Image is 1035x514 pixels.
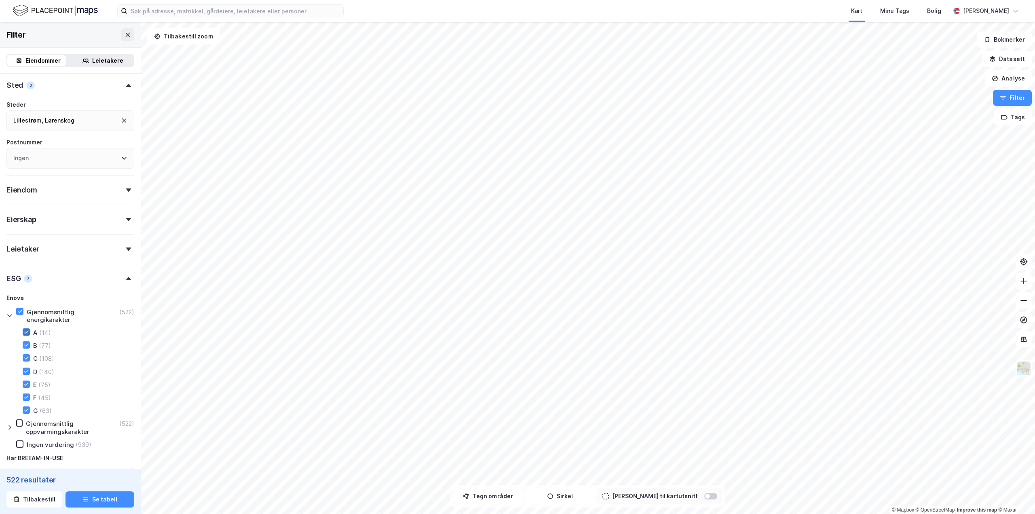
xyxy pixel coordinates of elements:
div: Gjennomsnittlig oppvarmingskarakter [26,420,118,435]
button: Tegn områder [454,488,522,504]
a: Mapbox [892,507,914,513]
div: 522 resultater [6,475,134,485]
div: Postnummer [6,137,42,147]
div: B [33,342,37,349]
div: (63) [40,407,52,415]
div: (75) [38,381,51,389]
iframe: Chat Widget [995,475,1035,514]
div: Steder [6,100,26,110]
div: 2 [27,81,35,89]
div: Filter [6,28,26,41]
div: Enova [6,293,24,303]
div: A [33,329,38,336]
div: (108) [39,355,54,362]
div: (522) [119,420,134,427]
div: (14) [39,329,51,336]
button: Tilbakestill [6,491,62,508]
div: Leietaker [6,244,39,254]
input: ClearOpen [7,468,134,480]
div: [PERSON_NAME] [963,6,1009,16]
div: D [33,368,37,376]
a: Improve this map [957,507,997,513]
div: Gjennomsnittlig energikarakter [27,308,118,324]
div: (522) [119,308,134,316]
button: Analyse [985,70,1032,87]
div: C [33,355,38,362]
div: (140) [39,368,54,376]
button: Bokmerker [977,32,1032,48]
button: Tags [994,109,1032,125]
img: logo.f888ab2527a4732fd821a326f86c7f29.svg [13,4,98,18]
div: 7 [24,275,32,283]
input: Søk på adresse, matrikkel, gårdeiere, leietakere eller personer [127,5,343,17]
div: Har BREEAM-IN-USE [6,453,63,463]
div: Lørenskog [45,116,74,125]
div: F [33,394,37,402]
div: (45) [38,394,51,402]
div: E [33,381,37,389]
div: (939) [76,441,91,448]
div: ESG [6,274,21,283]
button: Se tabell [65,491,134,508]
div: Mine Tags [880,6,909,16]
button: Filter [993,90,1032,106]
div: Eiendom [6,185,37,195]
div: Eierskap [6,215,36,224]
div: Sted [6,80,23,90]
div: [PERSON_NAME] til kartutsnitt [612,491,698,501]
div: G [33,407,38,415]
div: (77) [39,342,51,349]
div: Ingen vurdering [27,441,74,448]
div: Eiendommer [25,56,61,66]
div: Bolig [927,6,941,16]
a: OpenStreetMap [916,507,955,513]
img: Z [1016,361,1031,376]
button: Tilbakestill zoom [147,28,220,44]
div: Kontrollprogram for chat [995,475,1035,514]
div: Kart [851,6,862,16]
div: Leietakere [92,56,123,66]
button: Sirkel [526,488,594,504]
button: Datasett [982,51,1032,67]
div: Lillestrøm , [13,116,43,125]
div: Ingen [13,153,29,163]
